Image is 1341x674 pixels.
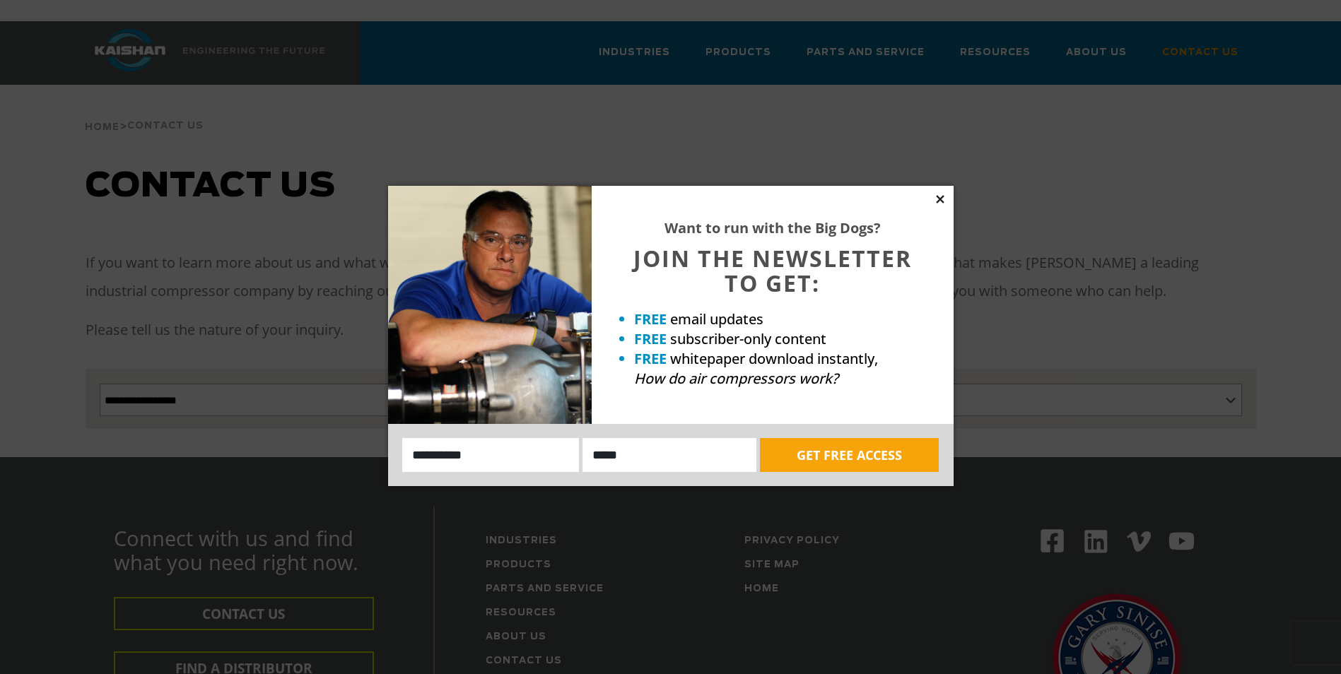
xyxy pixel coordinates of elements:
strong: FREE [634,329,667,348]
strong: FREE [634,349,667,368]
em: How do air compressors work? [634,369,838,388]
strong: Want to run with the Big Dogs? [664,218,881,237]
span: email updates [670,309,763,329]
span: subscriber-only content [670,329,826,348]
input: Name: [402,438,580,472]
span: JOIN THE NEWSLETTER TO GET: [633,243,912,298]
button: Close [934,193,947,206]
button: GET FREE ACCESS [760,438,939,472]
strong: FREE [634,309,667,329]
input: Email [582,438,756,472]
span: whitepaper download instantly, [670,349,878,368]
